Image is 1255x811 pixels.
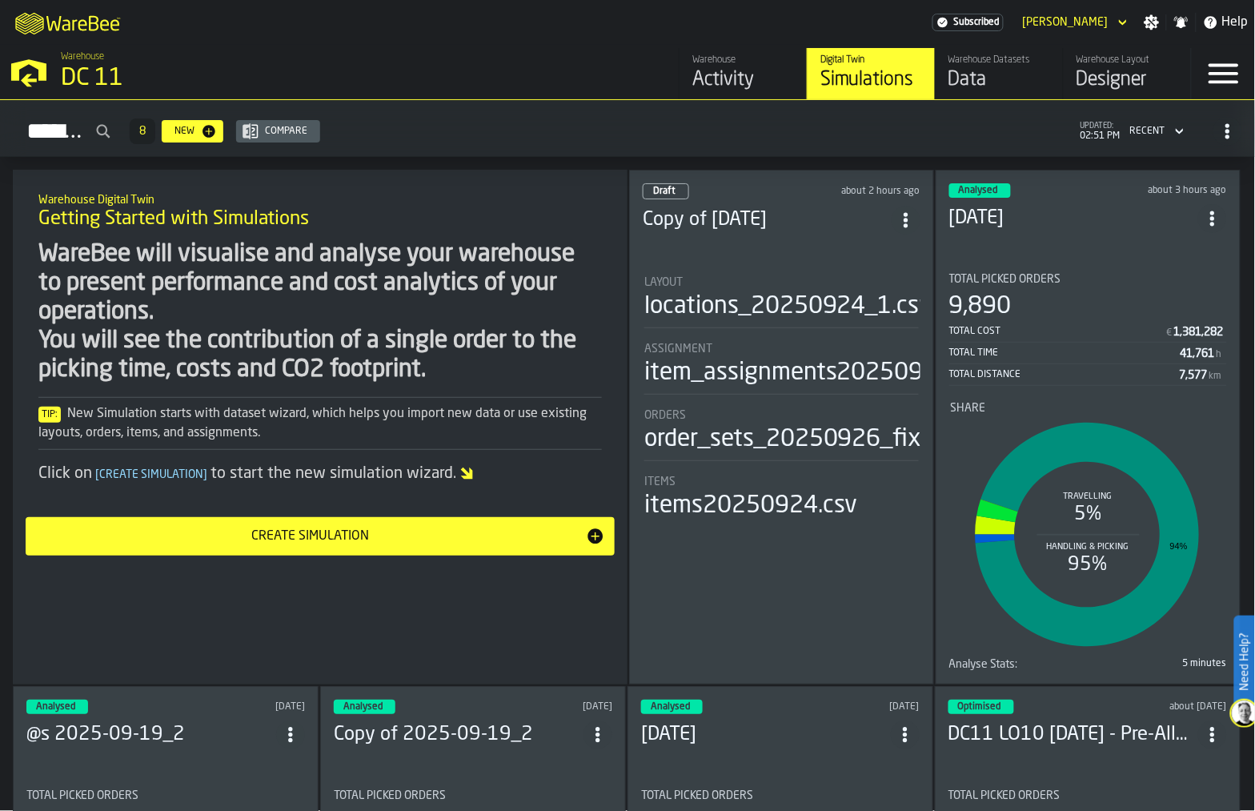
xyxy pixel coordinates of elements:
div: order_sets_20250926_fixed.csv [644,425,986,454]
div: Title [644,276,919,289]
button: button-New [162,120,223,143]
a: link-to-/wh/i/2e91095d-d0fa-471d-87cf-b9f7f81665fc/simulations [807,48,935,99]
div: 2025-09-26 [949,206,1198,231]
h3: Copy of 2025-09-19_2 [334,722,583,748]
div: Designer [1077,67,1178,93]
div: status-3 2 [641,700,703,714]
div: locations_20250924_1.csv [644,292,932,321]
h3: Copy of [DATE] [643,207,892,233]
div: New [168,126,201,137]
div: Title [644,343,919,355]
div: stat-Analyse Stats: [949,658,1227,671]
span: Getting Started with Simulations [38,207,309,232]
div: Updated: 9/26/2025, 12:40:42 PM Created: 9/26/2025, 12:39:53 PM [807,186,921,197]
div: status-3 2 [334,700,395,714]
a: link-to-/wh/i/2e91095d-d0fa-471d-87cf-b9f7f81665fc/designer [1063,48,1191,99]
span: Help [1222,13,1249,32]
div: DC11 LO10 2024-08-14 - Pre-Allocated & Strict Golden Zone [948,722,1198,748]
div: Title [26,789,305,802]
div: item_assignments20250924.csv [644,359,992,387]
div: Title [334,789,612,802]
div: status-3 2 [26,700,88,714]
div: status-3 2 [948,700,1014,714]
span: Assignment [644,343,712,355]
div: Stat Value [1180,369,1208,382]
div: WareBee will visualise and analyse your warehouse to present performance and cost analytics of yo... [38,240,602,384]
div: 9,890 [949,292,1012,321]
div: Title [948,789,1227,802]
div: Title [641,789,920,802]
div: DropdownMenuValue-Kim Jonsson [1016,13,1131,32]
h2: Sub Title [38,191,602,207]
span: Orders [644,409,686,422]
div: DropdownMenuValue-4 [1124,122,1188,141]
div: Warehouse Layout [1077,54,1178,66]
div: Total Distance [949,369,1180,380]
div: stat-Items [644,476,919,520]
button: button-Create Simulation [26,517,615,556]
span: € [1167,327,1173,339]
div: ItemListCard-DashboardItemContainer [936,170,1241,685]
div: Copy of 2025-09-26 [643,207,892,233]
span: Create Simulation [92,469,211,480]
div: Warehouse [692,54,794,66]
div: Digital Twin [820,54,922,66]
span: ] [203,469,207,480]
span: Analysed [959,186,998,195]
div: Stat Value [1181,347,1215,360]
div: 2025-09-19 [641,722,891,748]
span: Draft [653,187,676,196]
h3: [DATE] [641,722,891,748]
label: button-toggle-Notifications [1167,14,1196,30]
div: Title [644,409,919,422]
label: button-toggle-Settings [1137,14,1166,30]
label: button-toggle-Menu [1192,48,1255,99]
div: DropdownMenuValue-4 [1130,126,1165,137]
div: Menu Subscription [932,14,1004,31]
div: Title [951,402,1225,415]
span: Total Picked Orders [949,273,1061,286]
label: button-toggle-Help [1197,13,1255,32]
div: DC 11 [61,64,493,93]
div: stat-Layout [644,276,919,328]
div: Title [949,273,1227,286]
div: status-0 2 [643,183,689,199]
div: title-Getting Started with Simulations [26,183,615,240]
section: card-SimulationDashboardCard-draft [643,260,920,524]
div: Simulations [820,67,922,93]
a: link-to-/wh/i/2e91095d-d0fa-471d-87cf-b9f7f81665fc/feed/ [679,48,807,99]
div: Updated: 9/26/2025, 11:36:59 AM Created: 9/26/2025, 10:29:25 AM [1121,185,1227,196]
div: Title [644,476,919,488]
div: Updated: 9/19/2025, 1:58:56 PM Created: 9/19/2025, 8:21:05 AM [813,701,920,713]
div: Click on to start the new simulation wizard. [38,463,602,485]
span: Total Picked Orders [948,789,1061,802]
div: Total Cost [949,326,1165,337]
div: Warehouse Datasets [948,54,1050,66]
span: Analyse Stats: [949,658,1018,671]
div: ItemListCard-DashboardItemContainer [629,170,934,685]
div: Create Simulation [35,527,586,546]
div: status-3 2 [949,183,1011,198]
div: stat-Orders [644,409,919,461]
span: Optimised [958,702,1001,712]
div: Total Time [949,347,1181,359]
a: link-to-/wh/i/2e91095d-d0fa-471d-87cf-b9f7f81665fc/data [935,48,1063,99]
div: stat-Total Picked Orders [949,273,1227,386]
div: Title [949,658,1085,671]
span: updated: [1081,122,1121,130]
div: Activity [692,67,794,93]
div: items20250924.csv [644,492,858,520]
h3: @s 2025-09-19_2 [26,722,276,748]
h3: DC11 LO10 [DATE] - Pre-Allocated & Strict Golden Zone [948,722,1198,748]
div: ButtonLoadMore-Load More-Prev-First-Last [123,118,162,144]
span: Total Picked Orders [334,789,446,802]
span: Total Picked Orders [26,789,138,802]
